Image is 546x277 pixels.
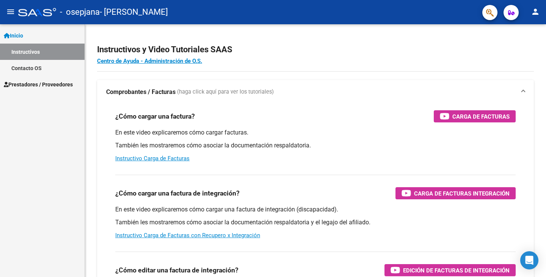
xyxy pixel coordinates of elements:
a: Instructivo Carga de Facturas con Recupero x Integración [115,232,260,239]
span: - [PERSON_NAME] [100,4,168,20]
strong: Comprobantes / Facturas [106,88,176,96]
span: Prestadores / Proveedores [4,80,73,89]
p: También les mostraremos cómo asociar la documentación respaldatoria y el legajo del afiliado. [115,218,516,227]
button: Carga de Facturas [434,110,516,122]
h3: ¿Cómo editar una factura de integración? [115,265,238,275]
span: Carga de Facturas [452,112,510,121]
h3: ¿Cómo cargar una factura de integración? [115,188,240,199]
mat-expansion-panel-header: Comprobantes / Facturas (haga click aquí para ver los tutoriales) [97,80,534,104]
span: Inicio [4,31,23,40]
mat-icon: person [531,7,540,16]
p: En este video explicaremos cómo cargar una factura de integración (discapacidad). [115,205,516,214]
a: Instructivo Carga de Facturas [115,155,190,162]
span: Carga de Facturas Integración [414,189,510,198]
p: También les mostraremos cómo asociar la documentación respaldatoria. [115,141,516,150]
h2: Instructivos y Video Tutoriales SAAS [97,42,534,57]
button: Carga de Facturas Integración [395,187,516,199]
a: Centro de Ayuda - Administración de O.S. [97,58,202,64]
p: En este video explicaremos cómo cargar facturas. [115,128,516,137]
div: Open Intercom Messenger [520,251,538,269]
span: Edición de Facturas de integración [403,266,510,275]
span: - osepjana [60,4,100,20]
span: (haga click aquí para ver los tutoriales) [177,88,274,96]
button: Edición de Facturas de integración [384,264,516,276]
h3: ¿Cómo cargar una factura? [115,111,195,122]
mat-icon: menu [6,7,15,16]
